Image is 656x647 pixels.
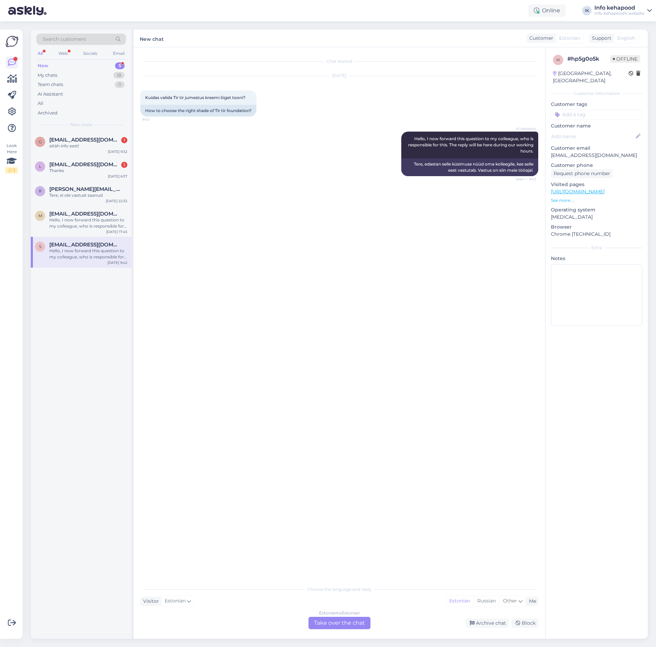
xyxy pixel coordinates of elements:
div: Russian [474,596,499,606]
div: Hello, I now forward this question to my colleague, who is responsible for this. The reply will b... [49,248,127,260]
p: Customer phone [551,162,642,169]
p: Visited pages [551,181,642,188]
div: [DATE] [140,73,538,79]
div: 18 [113,72,125,79]
span: s [39,244,41,249]
p: Browser [551,223,642,231]
div: Extra [551,245,642,251]
div: Support [589,35,611,42]
div: Archive chat [466,619,509,628]
div: Visitor [140,598,159,605]
p: Customer tags [551,101,642,108]
div: AI Assistant [38,91,63,98]
p: [EMAIL_ADDRESS][DOMAIN_NAME] [551,152,642,159]
a: Info kehapoodInfo kehapood's website [594,5,652,16]
span: Seen ✓ 9:42 [510,176,536,182]
div: IK [582,6,592,15]
p: Notes [551,255,642,262]
div: [DATE] 22:32 [106,198,127,204]
p: Chrome [TECHNICAL_ID] [551,231,642,238]
span: Lauraliaoxx@gmail.com [49,161,121,168]
div: 5 [115,62,125,69]
div: Email [112,49,126,58]
span: L [39,164,41,169]
div: Tere, edastan selle küsimuse nüüd oma kolleegile, kes selle eest vastutab. Vastus on siin meie tö... [401,158,538,176]
div: Hello, I now forward this question to my colleague, who is responsible for this. The reply will b... [49,217,127,229]
div: Archived [38,110,58,117]
span: Other [503,598,517,604]
span: Hello, I now forward this question to my colleague, who is responsible for this. The reply will b... [408,136,534,154]
div: Team chats [38,81,63,88]
div: Online [528,4,566,17]
div: Info kehapood [594,5,644,11]
div: Tere, ei ole vastust saanud [49,192,127,198]
div: Me [526,598,536,605]
p: Customer name [551,122,642,130]
a: [URL][DOMAIN_NAME] [551,188,605,195]
span: grosselisabeth16@gmail.com [49,137,121,143]
div: Info kehapood's website [594,11,644,16]
div: 1 [121,162,127,168]
div: aitäh info eest! [49,143,127,149]
div: All [36,49,44,58]
div: 1 [121,137,127,143]
span: Search customers [42,36,86,43]
div: Customer information [551,90,642,97]
div: How to choose the right shade of Tir tir foundation? [140,105,256,117]
p: Operating system [551,206,642,213]
span: rena.kaup@gmail.com [49,186,121,192]
p: Customer email [551,145,642,152]
div: Chat started [140,58,538,64]
div: My chats [38,72,57,79]
p: See more ... [551,197,642,204]
span: AI Assistant [510,126,536,131]
div: All [38,100,43,107]
span: Estonian [165,597,186,605]
span: Kuidas valida Tir tir jumestus kreemi õiget tooni? [145,95,245,100]
span: h [556,57,560,62]
span: English [617,35,635,42]
span: mairi75kiis@gmail.com [49,211,121,217]
div: 0 [115,81,125,88]
div: [DATE] 17:45 [106,229,127,234]
div: Thanks [49,168,127,174]
div: 2 / 3 [5,167,18,173]
div: [DATE] 9:42 [108,260,127,265]
div: [GEOGRAPHIC_DATA], [GEOGRAPHIC_DATA] [553,70,629,84]
div: Estonian to Estonian [319,610,360,616]
span: schalanskiedith2@gmail.com [49,242,121,248]
p: [MEDICAL_DATA] [551,213,642,221]
input: Add name [551,133,634,140]
div: [DATE] 6:37 [108,174,127,179]
span: New chats [70,122,92,128]
div: Request phone number [551,169,613,178]
span: 9:42 [142,117,168,122]
span: r [39,188,42,194]
span: Estonian [559,35,580,42]
span: Offline [610,55,640,63]
label: New chat [140,34,164,43]
span: m [38,213,42,218]
div: Look Here [5,143,18,173]
div: # hp5g0o5k [567,55,610,63]
input: Add a tag [551,109,642,120]
div: New [38,62,48,69]
div: [DATE] 9:32 [108,149,127,154]
div: Web [57,49,69,58]
img: Askly Logo [5,35,18,48]
span: g [39,139,42,144]
div: Block [512,619,538,628]
div: Choose the language and reply [140,586,538,593]
div: Take over the chat [308,617,370,629]
div: Estonian [446,596,474,606]
div: Customer [527,35,553,42]
div: Socials [82,49,99,58]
